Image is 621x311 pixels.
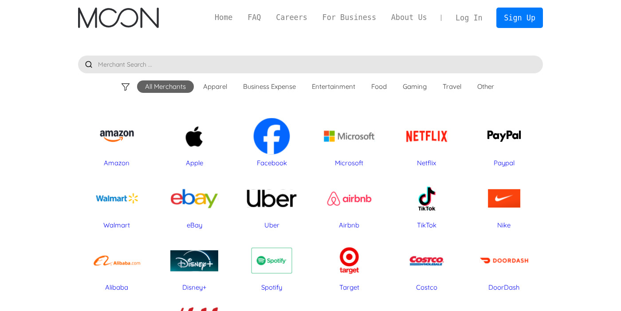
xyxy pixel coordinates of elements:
[448,8,490,28] a: Log In
[78,8,158,28] a: home
[240,12,268,23] a: FAQ
[83,238,151,291] a: Alibaba
[237,283,306,292] div: Spotify
[315,221,384,230] div: Airbnb
[315,238,384,291] a: Target
[315,12,384,23] a: For Business
[83,159,151,167] div: Amazon
[470,221,538,230] div: Nike
[237,176,306,229] a: Uber
[443,82,461,91] div: Travel
[160,283,229,292] div: Disney+
[315,176,384,229] a: Airbnb
[312,82,355,91] div: Entertainment
[470,176,538,229] a: Nike
[470,159,538,167] div: Paypal
[470,238,538,291] a: DoorDash
[78,56,543,73] input: Merchant Search ...
[160,176,229,229] a: eBay
[393,114,461,167] a: Netflix
[393,238,461,291] a: Costco
[243,82,296,91] div: Business Expense
[83,114,151,167] a: Amazon
[496,8,542,28] a: Sign Up
[237,114,306,167] a: Facebook
[470,283,538,292] div: DoorDash
[160,114,229,167] a: Apple
[393,221,461,230] div: TikTok
[403,82,427,91] div: Gaming
[203,82,227,91] div: Apparel
[83,283,151,292] div: Alibaba
[315,159,384,167] div: Microsoft
[83,176,151,229] a: Walmart
[268,12,314,23] a: Careers
[470,114,538,167] a: Paypal
[237,221,306,230] div: Uber
[78,8,158,28] img: Moon Logo
[237,159,306,167] div: Facebook
[237,238,306,291] a: Spotify
[315,114,384,167] a: Microsoft
[160,221,229,230] div: eBay
[371,82,387,91] div: Food
[477,82,494,91] div: Other
[160,238,229,291] a: Disney+
[145,82,186,91] div: All Merchants
[393,176,461,229] a: TikTok
[384,12,435,23] a: About Us
[315,283,384,292] div: Target
[83,221,151,230] div: Walmart
[207,12,240,23] a: Home
[393,159,461,167] div: Netflix
[160,159,229,167] div: Apple
[393,283,461,292] div: Costco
